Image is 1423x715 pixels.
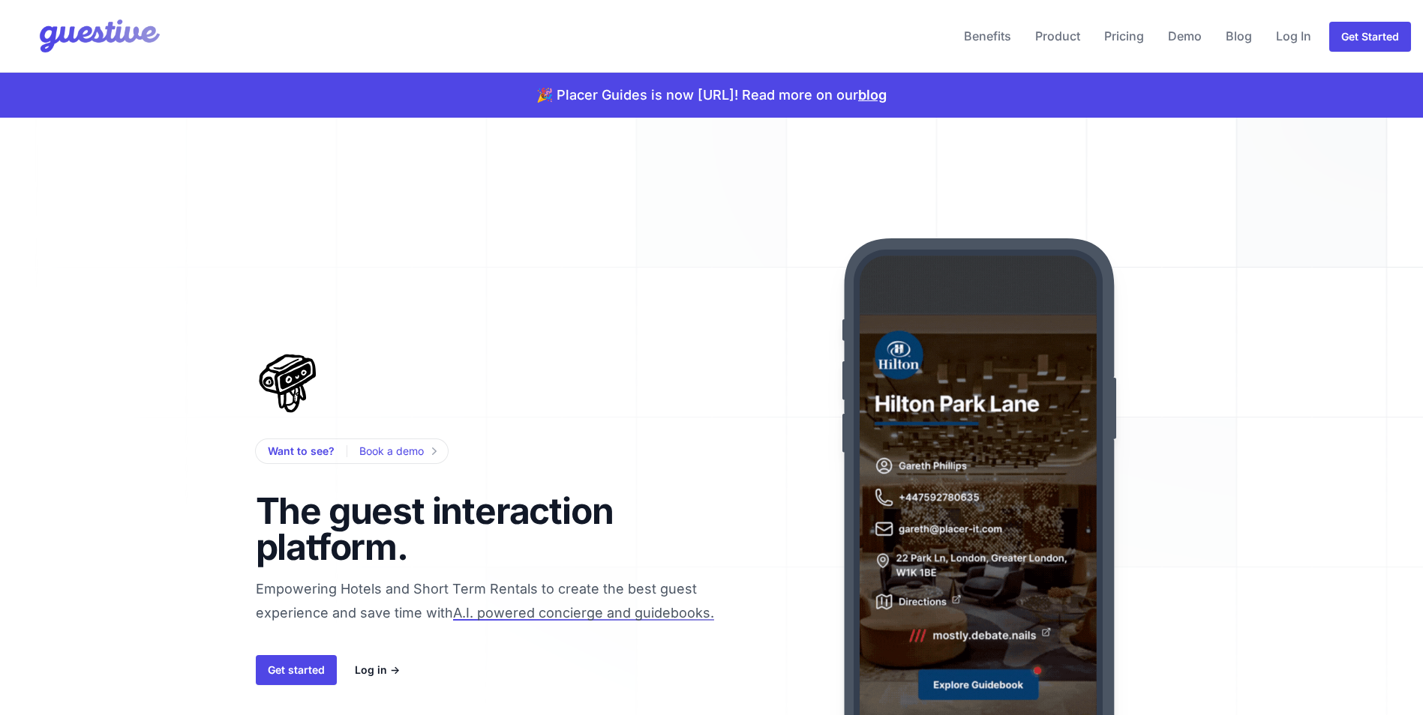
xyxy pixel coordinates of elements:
a: Demo [1162,18,1208,54]
a: Log In [1270,18,1317,54]
img: Your Company [12,6,164,66]
a: blog [858,87,887,103]
a: Log in → [355,661,400,679]
a: Book a demo [359,442,436,460]
a: Product [1029,18,1086,54]
a: Blog [1220,18,1258,54]
a: Get Started [1329,22,1411,52]
a: Benefits [958,18,1017,54]
h1: The guest interaction platform. [256,493,640,565]
span: Empowering Hotels and Short Term Rentals to create the best guest experience and save time with [256,581,760,685]
a: Get started [256,655,337,685]
a: Pricing [1098,18,1150,54]
span: A.I. powered concierge and guidebooks. [453,605,714,621]
p: 🎉 Placer Guides is now [URL]! Read more on our [536,85,887,106]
